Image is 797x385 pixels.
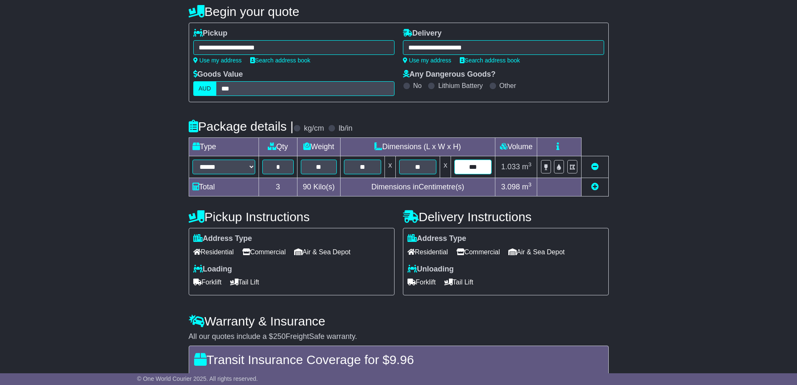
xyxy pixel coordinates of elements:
[273,332,286,341] span: 250
[189,178,259,196] td: Total
[407,245,448,258] span: Residential
[390,353,414,367] span: 9.96
[591,163,599,171] a: Remove this item
[528,181,532,188] sup: 3
[403,57,451,64] a: Use my address
[304,124,324,133] label: kg/cm
[528,161,532,168] sup: 3
[297,138,341,156] td: Weight
[193,70,243,79] label: Goods Value
[340,178,495,196] td: Dimensions in Centimetre(s)
[189,119,294,133] h4: Package details |
[193,234,252,243] label: Address Type
[193,57,242,64] a: Use my address
[193,81,217,96] label: AUD
[189,210,395,224] h4: Pickup Instructions
[194,353,603,367] h4: Transit Insurance Coverage for $
[189,138,259,156] td: Type
[440,156,451,178] td: x
[259,178,297,196] td: 3
[508,245,565,258] span: Air & Sea Depot
[407,276,436,289] span: Forklift
[259,138,297,156] td: Qty
[193,276,222,289] span: Forklift
[460,57,520,64] a: Search address book
[193,245,234,258] span: Residential
[407,265,454,274] label: Unloading
[193,29,228,38] label: Pickup
[189,314,609,328] h4: Warranty & Insurance
[242,245,286,258] span: Commercial
[522,163,532,171] span: m
[501,183,520,191] span: 3.098
[407,234,466,243] label: Address Type
[403,29,442,38] label: Delivery
[230,276,259,289] span: Tail Lift
[403,70,496,79] label: Any Dangerous Goods?
[500,82,516,90] label: Other
[403,210,609,224] h4: Delivery Instructions
[303,183,311,191] span: 90
[413,82,422,90] label: No
[189,5,609,18] h4: Begin your quote
[297,178,341,196] td: Kilo(s)
[189,332,609,341] div: All our quotes include a $ FreightSafe warranty.
[501,163,520,171] span: 1.033
[294,245,351,258] span: Air & Sea Depot
[591,183,599,191] a: Add new item
[137,375,258,382] span: © One World Courier 2025. All rights reserved.
[193,265,232,274] label: Loading
[456,245,500,258] span: Commercial
[338,124,352,133] label: lb/in
[444,276,474,289] span: Tail Lift
[495,138,537,156] td: Volume
[384,156,395,178] td: x
[522,183,532,191] span: m
[438,82,483,90] label: Lithium Battery
[340,138,495,156] td: Dimensions (L x W x H)
[250,57,310,64] a: Search address book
